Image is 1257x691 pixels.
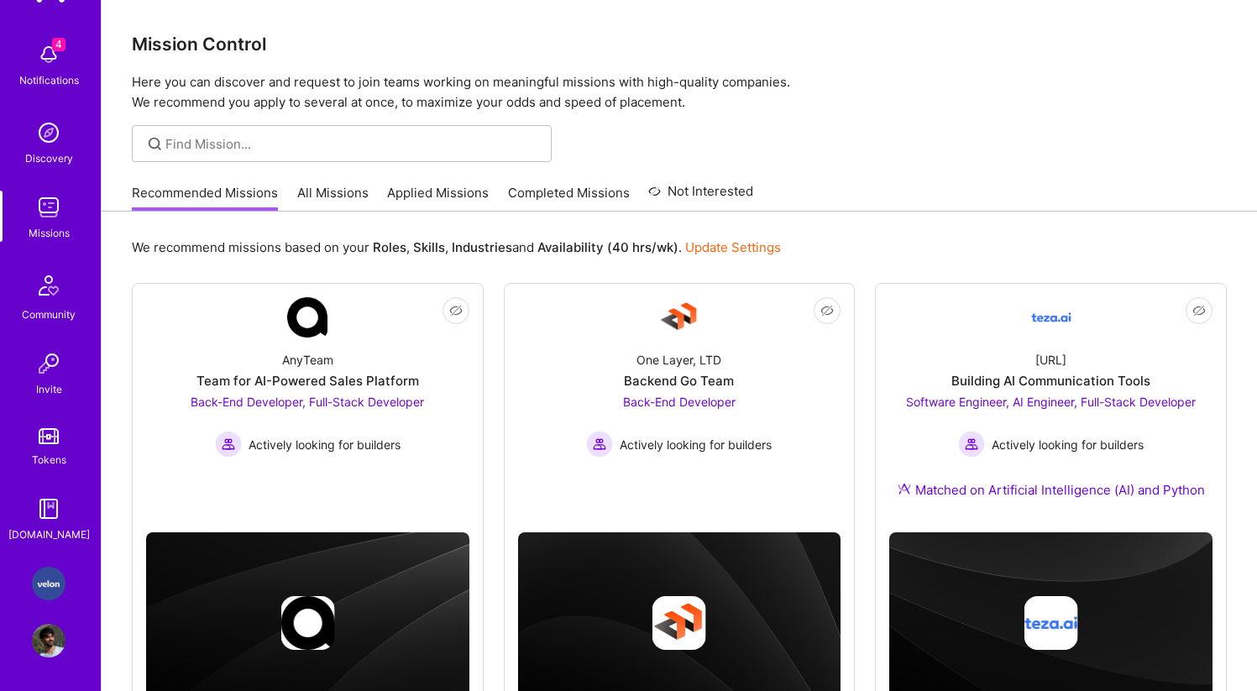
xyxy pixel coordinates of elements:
span: Actively looking for builders [249,436,401,453]
input: Find Mission... [165,135,539,153]
b: Skills [413,239,445,255]
a: All Missions [297,184,369,212]
img: Company logo [280,596,334,650]
img: Company Logo [659,297,699,338]
span: Back-End Developer [623,395,736,409]
a: User Avatar [28,624,70,657]
img: tokens [39,428,59,444]
div: Notifications [19,71,79,89]
a: Not Interested [648,181,753,212]
img: Company Logo [287,297,327,338]
a: Recommended Missions [132,184,278,212]
img: Community [29,265,69,306]
span: 4 [52,38,65,51]
span: Actively looking for builders [620,436,772,453]
a: Update Settings [685,239,781,255]
img: Actively looking for builders [958,431,985,458]
p: We recommend missions based on your , , and . [132,238,781,256]
p: Here you can discover and request to join teams working on meaningful missions with high-quality ... [132,72,1227,113]
b: Industries [452,239,512,255]
img: bell [32,38,65,71]
a: Company LogoOne Layer, LTDBackend Go TeamBack-End Developer Actively looking for buildersActively... [518,297,841,499]
div: Matched on Artificial Intelligence (AI) and Python [898,481,1205,499]
i: icon SearchGrey [145,134,165,154]
div: Discovery [25,149,73,167]
i: icon EyeClosed [449,304,463,317]
div: Missions [29,224,70,242]
div: Tokens [32,451,66,469]
a: Applied Missions [387,184,489,212]
img: Actively looking for builders [586,431,613,458]
i: icon EyeClosed [1192,304,1206,317]
div: [DOMAIN_NAME] [8,526,90,543]
img: Company logo [652,596,706,650]
span: Actively looking for builders [992,436,1144,453]
a: Velon: Team for Autonomous Procurement Platform [28,567,70,600]
img: Company logo [1024,596,1078,650]
span: Software Engineer, AI Engineer, Full-Stack Developer [906,395,1196,409]
div: Invite [36,380,62,398]
b: Availability (40 hrs/wk) [537,239,678,255]
a: Company LogoAnyTeamTeam for AI-Powered Sales PlatformBack-End Developer, Full-Stack Developer Act... [146,297,469,499]
img: Ateam Purple Icon [898,482,911,495]
div: Backend Go Team [624,372,734,390]
i: icon EyeClosed [820,304,834,317]
img: teamwork [32,191,65,224]
img: guide book [32,492,65,526]
img: User Avatar [32,624,65,657]
div: AnyTeam [282,351,333,369]
div: Community [22,306,76,323]
img: Actively looking for builders [215,431,242,458]
div: [URL] [1035,351,1066,369]
a: Completed Missions [508,184,630,212]
b: Roles [373,239,406,255]
div: One Layer, LTD [636,351,721,369]
img: Invite [32,347,65,380]
a: Company Logo[URL]Building AI Communication ToolsSoftware Engineer, AI Engineer, Full-Stack Develo... [889,297,1212,519]
img: Velon: Team for Autonomous Procurement Platform [32,567,65,600]
span: Back-End Developer, Full-Stack Developer [191,395,424,409]
img: discovery [32,116,65,149]
img: Company Logo [1031,297,1071,338]
div: Team for AI-Powered Sales Platform [196,372,419,390]
h3: Mission Control [132,34,1227,55]
div: Building AI Communication Tools [951,372,1150,390]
